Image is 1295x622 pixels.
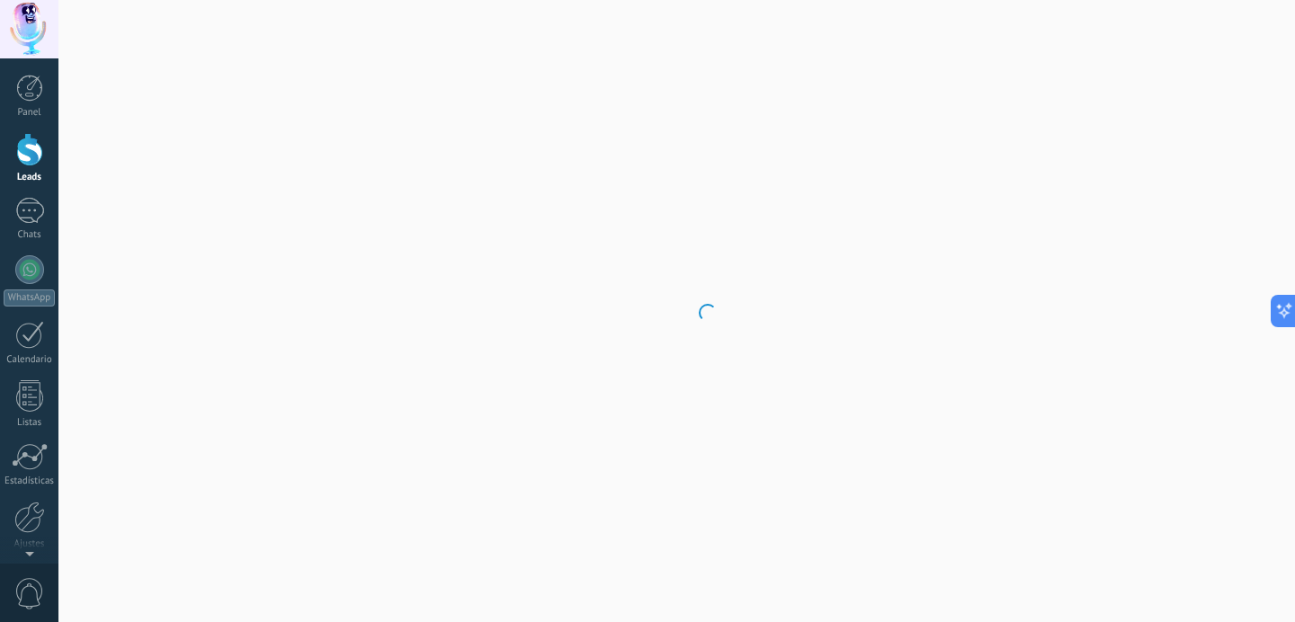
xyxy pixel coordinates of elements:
[4,354,56,366] div: Calendario
[4,107,56,119] div: Panel
[4,289,55,307] div: WhatsApp
[4,172,56,183] div: Leads
[4,417,56,429] div: Listas
[4,229,56,241] div: Chats
[4,475,56,487] div: Estadísticas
